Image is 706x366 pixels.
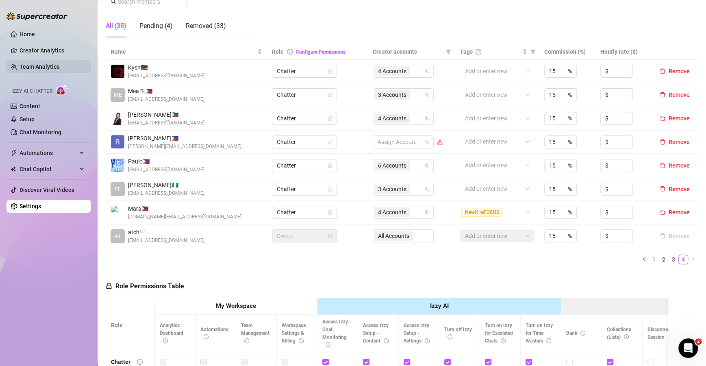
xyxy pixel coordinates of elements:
span: team [424,187,429,192]
span: lock [328,187,332,192]
span: filter [446,49,451,54]
span: info-circle [204,334,209,339]
span: lock [328,69,332,74]
span: [PERSON_NAME][EMAIL_ADDRESS][DOMAIN_NAME] [128,143,241,150]
li: 4 [678,255,688,264]
span: Chatter [277,159,332,172]
span: info-circle [137,359,143,365]
a: 1 [650,255,658,264]
button: Remove [656,184,693,194]
span: Remove [669,91,690,98]
span: info-circle [624,334,629,339]
span: [PERSON_NAME] 🇵🇭 [128,110,204,119]
a: 2 [659,255,668,264]
span: Name [111,47,256,56]
a: 3 [669,255,678,264]
button: Remove [656,161,693,170]
button: Remove [656,113,693,123]
img: Brian Cruzgarcia [111,135,124,148]
span: delete [660,115,665,121]
span: Turn off Izzy [444,327,472,340]
img: Jessa Cadiogan [111,112,124,125]
span: Creator accounts [373,47,443,56]
span: 2 [695,338,702,345]
span: Chatter [277,136,332,148]
li: Previous Page [639,255,649,264]
span: team [424,92,429,97]
th: Role [106,298,155,352]
span: info-circle [668,334,673,339]
span: 4 Accounts [378,67,406,76]
a: 4 [679,255,688,264]
span: [PERSON_NAME] 🇵🇭 [128,134,241,143]
a: Setup [20,116,35,122]
a: Discover Viral Videos [20,187,74,193]
a: Chat Monitoring [20,129,61,135]
span: Remove [669,115,690,122]
span: 3 Accounts [378,90,406,99]
span: info-circle [546,338,551,343]
strong: Izzy AI [430,302,448,309]
button: Remove [656,66,693,76]
span: lock [328,116,332,121]
button: right [688,255,698,264]
a: Creator Analytics [20,44,85,57]
span: [EMAIL_ADDRESS][DOMAIN_NAME] [128,166,204,174]
a: Configure Permissions [296,49,345,55]
button: Remove [656,207,693,217]
span: info-circle [580,331,585,335]
span: atch 🏳️ [128,228,204,237]
strong: My Workspace [216,302,256,309]
span: 4 Accounts [374,207,410,217]
a: Home [20,31,35,37]
span: 3 Accounts [374,90,410,100]
span: team [424,69,429,74]
span: [PERSON_NAME] 🇳🇬 [128,181,204,190]
span: filter [444,46,452,58]
span: info-circle [299,338,304,343]
span: Turn on Izzy for Time Wasters [526,322,553,344]
span: info-circle [326,342,330,347]
span: filter [529,46,537,58]
span: Access Izzy - Chat Monitoring [322,319,351,348]
img: AI Chatter [56,84,68,96]
span: team [424,116,429,121]
span: AT [115,231,121,240]
img: logo-BBDzfeDw.svg [7,12,67,20]
span: Chat Copilot [20,163,77,176]
span: right [691,257,695,261]
span: Access Izzy Setup - Content [363,322,389,344]
span: Owner [277,230,332,242]
a: Team Analytics [20,63,59,70]
span: info-circle [287,49,293,54]
span: 4 Accounts [378,208,406,217]
span: warning [437,139,443,145]
span: delete [660,163,665,168]
img: Mara [111,206,124,219]
span: info-circle [425,338,430,343]
span: Remove [669,186,690,192]
span: delete [660,209,665,215]
h5: Role Permissions Table [106,281,184,291]
th: Hourly rate ($) [595,44,652,60]
li: 3 [669,255,678,264]
span: info-circle [384,338,389,343]
li: 2 [659,255,669,264]
span: delete [660,139,665,145]
span: Mara 🇵🇭 [128,204,241,213]
span: Chatter [277,183,332,195]
span: team [424,139,429,144]
span: Remove [669,209,690,216]
span: delete [660,92,665,98]
img: Chat Copilot [11,166,16,172]
span: Remove [669,139,690,145]
span: thunderbolt [11,150,17,156]
span: 4 Accounts [374,66,410,76]
span: Tags [460,47,472,56]
span: lock [328,210,332,215]
span: NewHireFOCUS [461,208,502,217]
li: Next Page [688,255,698,264]
span: Access Izzy Setup - Settings [404,322,430,344]
button: left [639,255,649,264]
span: lock [328,233,332,238]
